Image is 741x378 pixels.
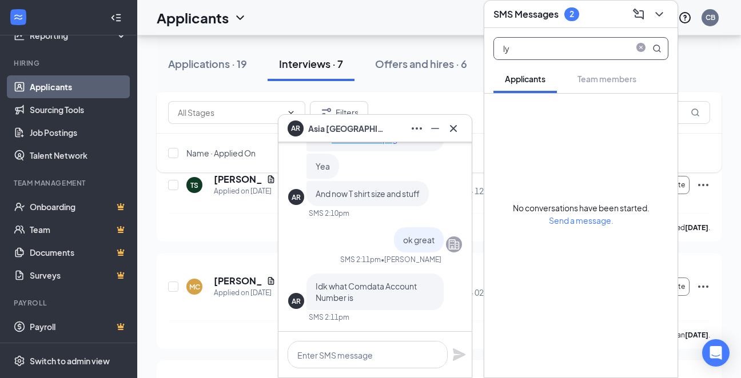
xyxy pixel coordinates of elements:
a: Sourcing Tools [30,98,128,121]
span: Idk what Comdata Account Number is [316,281,417,303]
svg: MagnifyingGlass [652,44,662,53]
h3: SMS Messages [493,8,559,21]
svg: QuestionInfo [678,11,692,25]
svg: Document [266,276,276,285]
svg: Ellipses [696,280,710,293]
div: Reporting [30,30,128,41]
svg: Filter [320,106,333,119]
button: Filter Filters [310,101,368,124]
div: TS [190,180,198,190]
div: Applications · 19 [168,57,247,71]
svg: Settings [14,355,25,367]
svg: ChevronDown [286,108,296,117]
a: DocumentsCrown [30,241,128,264]
svg: WorkstreamLogo [13,11,24,23]
span: Asia [GEOGRAPHIC_DATA] [308,122,388,135]
div: 2 [569,9,574,19]
svg: MagnifyingGlass [691,108,700,117]
div: MC [189,282,200,292]
div: SMS 2:10pm [309,208,349,218]
h5: [PERSON_NAME] [214,275,262,287]
input: All Stages [178,106,282,119]
div: CB [706,13,715,22]
button: ChevronDown [650,5,668,23]
a: TeamCrown [30,218,128,241]
div: Switch to admin view [30,355,110,367]
svg: ChevronDown [233,11,247,25]
span: • [PERSON_NAME] [381,255,441,264]
a: OnboardingCrown [30,195,128,218]
svg: Plane [452,348,466,361]
a: Talent Network [30,144,128,167]
span: Yea [316,161,330,171]
div: AR [292,192,301,202]
div: Hiring [14,58,125,68]
span: And now T shirt size and stuff [316,188,420,199]
svg: Ellipses [696,178,710,192]
a: Job Postings [30,121,128,144]
h1: Applicants [157,8,229,27]
div: AR [292,296,301,306]
span: close-circle [634,43,648,52]
svg: ComposeMessage [632,7,646,21]
span: Team members [577,74,636,84]
div: SMS 2:11pm [340,255,381,264]
button: Minimize [426,119,444,138]
button: Cross [444,119,463,138]
span: Name · Applied On [186,147,256,159]
div: SMS 2:11pm [309,312,349,322]
a: PayrollCrown [30,315,128,338]
div: Open Intercom Messenger [702,339,730,367]
div: Applied on [DATE] [214,287,276,299]
button: ComposeMessage [630,5,648,23]
div: Offers and hires · 6 [375,57,467,71]
div: Team Management [14,178,125,188]
span: Send a message. [549,215,613,226]
b: [DATE] [685,223,708,232]
span: Applicants [505,74,545,84]
svg: Collapse [110,12,122,23]
div: Interviews · 7 [279,57,343,71]
input: Search applicant [494,38,630,59]
div: Payroll [14,298,125,308]
a: Applicants [30,75,128,98]
span: ok great [403,235,435,245]
b: [DATE] [685,331,708,339]
span: No conversations have been started. [513,203,650,213]
span: close-circle [634,43,648,54]
svg: Cross [447,122,460,135]
svg: ChevronDown [652,7,666,21]
svg: Minimize [428,122,442,135]
svg: Company [447,238,461,251]
a: SurveysCrown [30,264,128,287]
button: Ellipses [408,119,426,138]
svg: Analysis [14,30,25,41]
svg: Ellipses [410,122,424,135]
div: Applied on [DATE] [214,186,276,197]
